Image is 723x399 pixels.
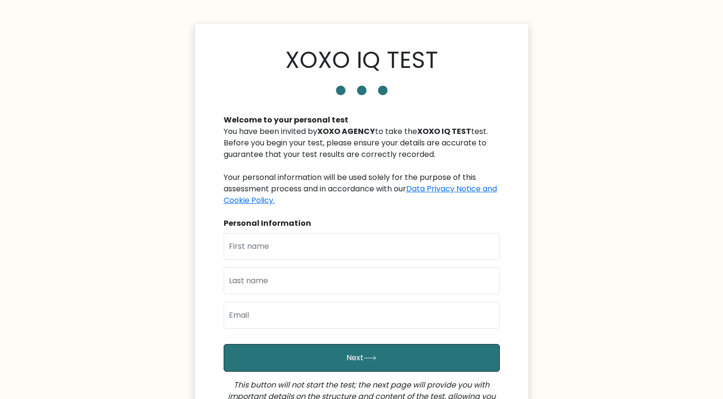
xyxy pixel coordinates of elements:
b: XOXO AGENCY [317,126,375,137]
input: First name [224,233,500,260]
input: Last name [224,267,500,294]
div: Welcome to your personal test [224,114,500,126]
div: You have been invited by to take the test. Before you begin your test, please ensure your details... [224,126,500,206]
button: Next [224,344,500,372]
b: XOXO IQ TEST [417,126,471,137]
input: Email [224,302,500,329]
h1: XOXO IQ TEST [285,46,438,74]
div: Personal Information [224,218,500,229]
a: Data Privacy Notice and Cookie Policy. [224,183,497,206]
